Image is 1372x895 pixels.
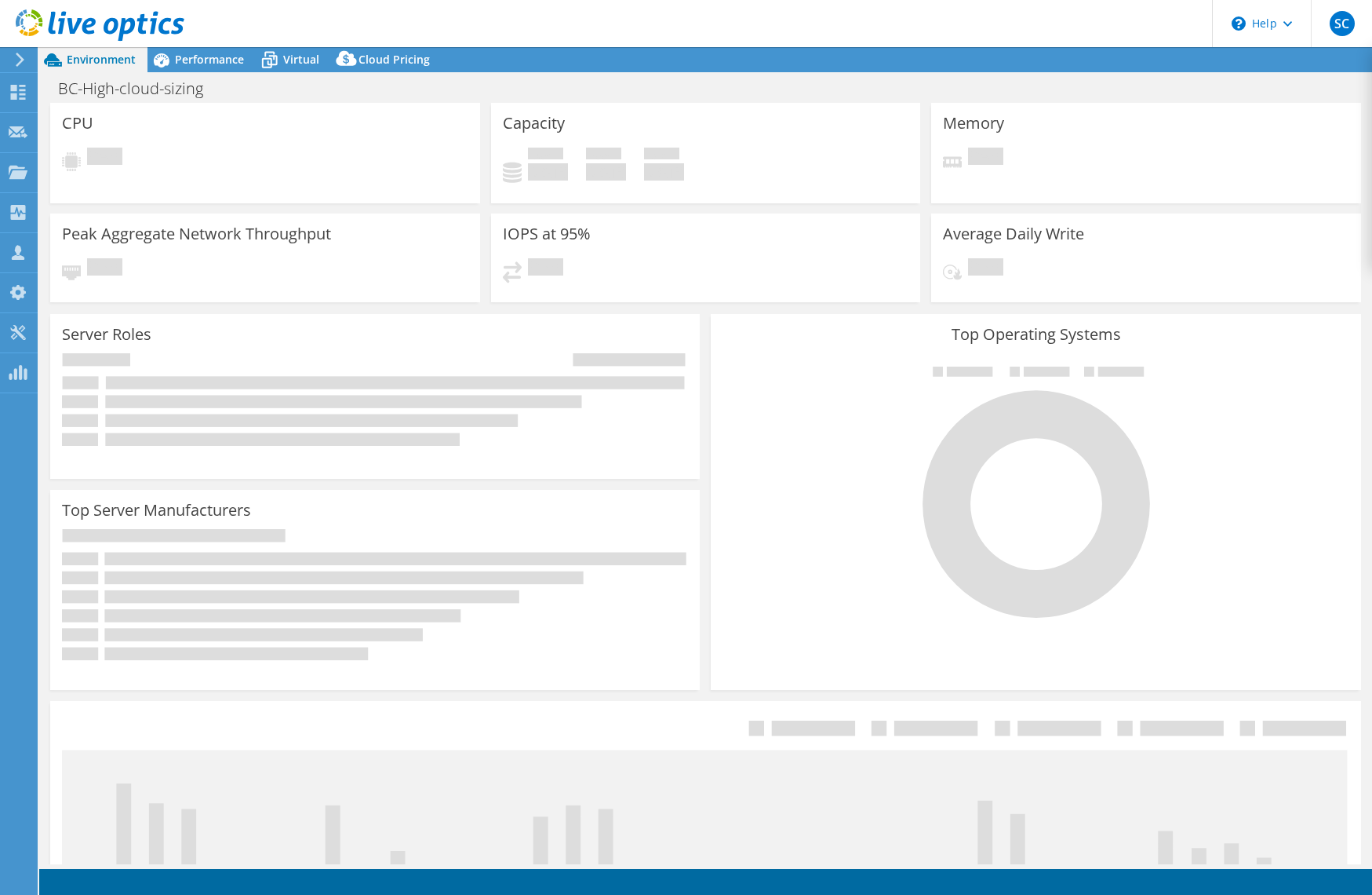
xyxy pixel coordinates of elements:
span: Performance [175,52,244,67]
svg: \n [1232,16,1246,31]
h3: IOPS at 95% [503,225,591,243]
span: Cloud Pricing [358,52,430,67]
h3: Top Server Manufacturers [62,502,251,519]
span: Used [528,148,563,163]
span: Total [644,148,679,163]
h3: Memory [943,115,1004,132]
span: Pending [968,148,1003,169]
span: Pending [87,148,122,169]
span: Virtual [283,52,319,67]
h3: Peak Aggregate Network Throughput [62,225,331,243]
h3: Capacity [503,115,565,132]
span: SC [1330,11,1355,36]
h1: BC-High-cloud-sizing [51,80,227,97]
h3: Average Daily Write [943,225,1084,243]
h4: 0 GiB [586,163,626,181]
span: Pending [968,258,1003,279]
h4: 0 GiB [528,163,568,181]
h3: Server Roles [62,326,151,343]
span: Pending [528,258,563,279]
span: Free [586,148,621,163]
h4: 0 GiB [644,163,684,181]
span: Environment [67,52,136,67]
h3: CPU [62,115,93,132]
h3: Top Operating Systems [722,326,1348,343]
span: Pending [87,258,122,279]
